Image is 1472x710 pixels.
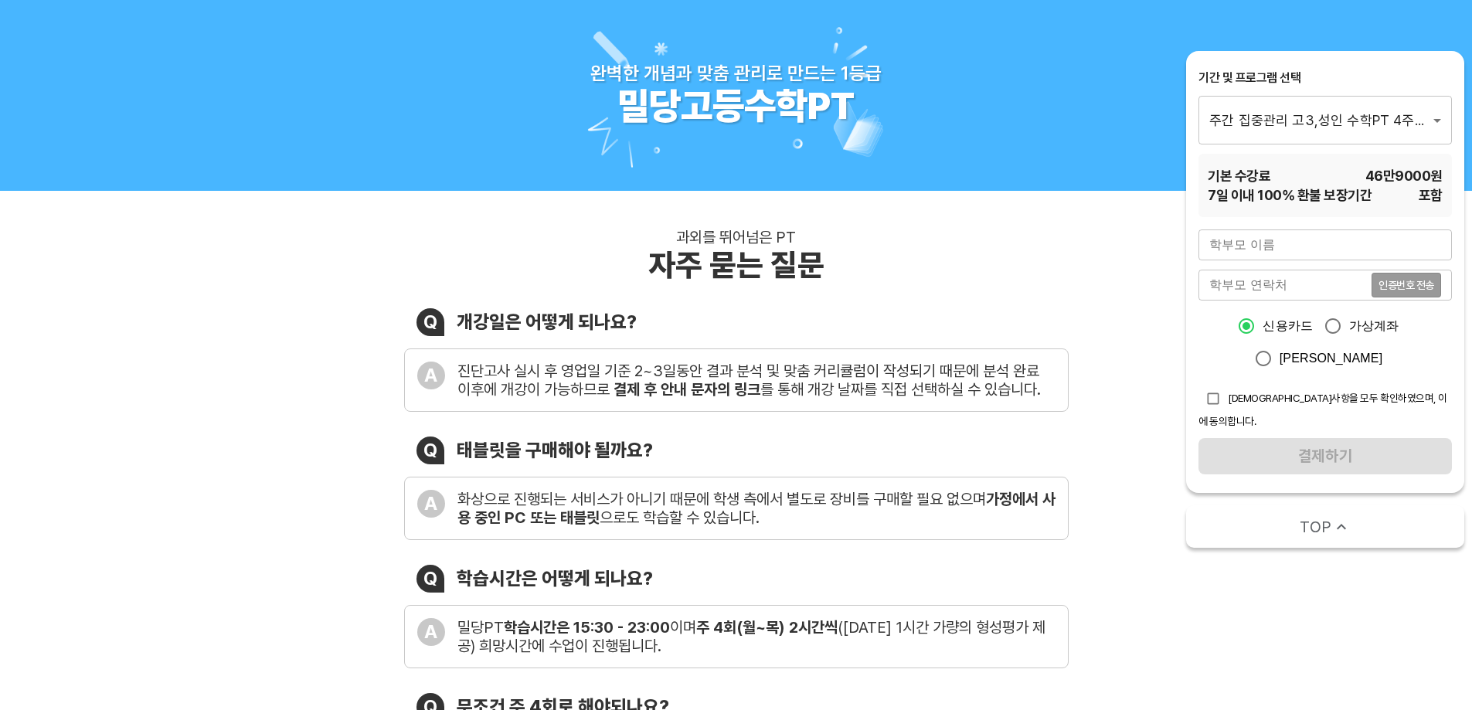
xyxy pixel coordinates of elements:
[1198,70,1452,87] div: 기간 및 프로그램 선택
[457,490,1056,527] div: 화상으로 진행되는 서비스가 아니기 때문에 학생 측에서 별도로 장비를 구매할 필요 없으며 으로도 학습할 수 있습니다.
[457,490,1056,527] b: 가정에서 사용 중인 PC 또는 태블릿
[416,437,444,464] div: Q
[1208,166,1270,185] span: 기본 수강료
[1198,270,1372,301] input: 학부모 연락처를 입력해주세요
[1280,349,1383,368] span: [PERSON_NAME]
[1198,392,1447,427] span: [DEMOGRAPHIC_DATA]사항을 모두 확인하였으며, 이에 동의합니다.
[1300,516,1331,538] span: TOP
[1263,317,1313,335] span: 신용카드
[1349,317,1399,335] span: 가상계좌
[457,311,637,333] div: 개강일은 어떻게 되나요?
[696,618,838,637] b: 주 4회(월~목) 2시간씩
[457,567,653,589] div: 학습시간은 어떻게 되나요?
[457,618,1056,655] div: 밀당PT 이며 ([DATE] 1시간 가량의 형성평가 제공) 희망시간에 수업이 진행됩니다.
[417,362,445,389] div: A
[417,490,445,518] div: A
[417,618,445,646] div: A
[1186,505,1464,548] button: TOP
[457,439,653,461] div: 태블릿을 구매해야 될까요?
[416,565,444,593] div: Q
[1198,229,1452,260] input: 학부모 이름을 입력해주세요
[1365,166,1443,185] span: 46만9000 원
[457,362,1056,399] div: 진단고사 실시 후 영업일 기준 2~3일동안 결과 분석 및 맞춤 커리큘럼이 작성되기 때문에 분석 완료 이후에 개강이 가능하므로 를 통해 개강 날짜를 직접 선택하실 수 있습니다.
[648,246,824,284] div: 자주 묻는 질문
[676,228,796,246] div: 과외를 뛰어넘은 PT
[590,62,882,84] div: 완벽한 개념과 맞춤 관리로 만드는 1등급
[614,380,760,399] b: 결제 후 안내 문자의 링크
[1419,185,1443,205] span: 포함
[1208,185,1372,205] span: 7 일 이내 100% 환불 보장기간
[504,618,670,637] b: 학습시간은 15:30 - 23:00
[617,84,855,129] div: 밀당고등수학PT
[1198,96,1452,144] div: 주간 집중관리 고3,성인 수학PT 4주(약 1개월) 프로그램_120분
[416,308,444,336] div: Q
